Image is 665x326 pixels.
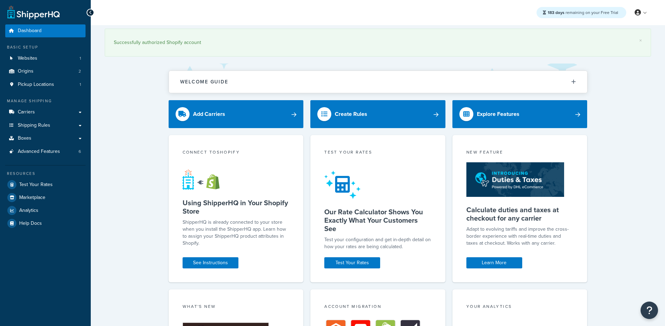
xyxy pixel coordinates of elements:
[5,65,86,78] a: Origins2
[183,149,290,157] div: Connect to Shopify
[5,145,86,158] a: Advanced Features6
[18,123,50,128] span: Shipping Rules
[18,109,35,115] span: Carriers
[5,145,86,158] li: Advanced Features
[310,100,445,128] a: Create Rules
[466,257,522,268] a: Learn More
[324,257,380,268] a: Test Your Rates
[19,221,42,227] span: Help Docs
[18,135,31,141] span: Boxes
[18,68,34,74] span: Origins
[5,191,86,204] a: Marketplace
[639,38,642,43] a: ×
[466,303,574,311] div: Your Analytics
[193,109,225,119] div: Add Carriers
[5,217,86,230] a: Help Docs
[324,149,431,157] div: Test your rates
[114,38,642,47] div: Successfully authorized Shopify account
[5,178,86,191] a: Test Your Rates
[18,82,54,88] span: Pickup Locations
[180,79,228,84] h2: Welcome Guide
[335,109,367,119] div: Create Rules
[466,206,574,222] h5: Calculate duties and taxes at checkout for any carrier
[5,119,86,132] a: Shipping Rules
[466,149,574,157] div: New Feature
[324,303,431,311] div: Account Migration
[183,303,290,311] div: What's New
[183,219,290,247] p: ShipperHQ is already connected to your store when you install the ShipperHQ app. Learn how to ass...
[548,9,618,16] span: remaining on your Free Trial
[79,149,81,155] span: 6
[19,182,53,188] span: Test Your Rates
[641,302,658,319] button: Open Resource Center
[5,65,86,78] li: Origins
[80,55,81,61] span: 1
[452,100,588,128] a: Explore Features
[5,171,86,177] div: Resources
[477,109,519,119] div: Explore Features
[19,208,38,214] span: Analytics
[548,9,564,16] strong: 183 days
[18,28,42,34] span: Dashboard
[18,55,37,61] span: Websites
[18,149,60,155] span: Advanced Features
[324,208,431,233] h5: Our Rate Calculator Shows You Exactly What Your Customers See
[19,195,45,201] span: Marketplace
[169,100,304,128] a: Add Carriers
[324,236,431,250] div: Test your configuration and get in-depth detail on how your rates are being calculated.
[5,78,86,91] li: Pickup Locations
[5,52,86,65] a: Websites1
[5,24,86,37] a: Dashboard
[79,68,81,74] span: 2
[183,169,226,190] img: connect-shq-shopify-9b9a8c5a.svg
[5,132,86,145] a: Boxes
[5,52,86,65] li: Websites
[5,44,86,50] div: Basic Setup
[5,78,86,91] a: Pickup Locations1
[169,71,587,93] button: Welcome Guide
[183,257,238,268] a: See Instructions
[5,106,86,119] a: Carriers
[5,204,86,217] a: Analytics
[466,226,574,247] p: Adapt to evolving tariffs and improve the cross-border experience with real-time duties and taxes...
[5,98,86,104] div: Manage Shipping
[80,82,81,88] span: 1
[183,199,290,215] h5: Using ShipperHQ in Your Shopify Store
